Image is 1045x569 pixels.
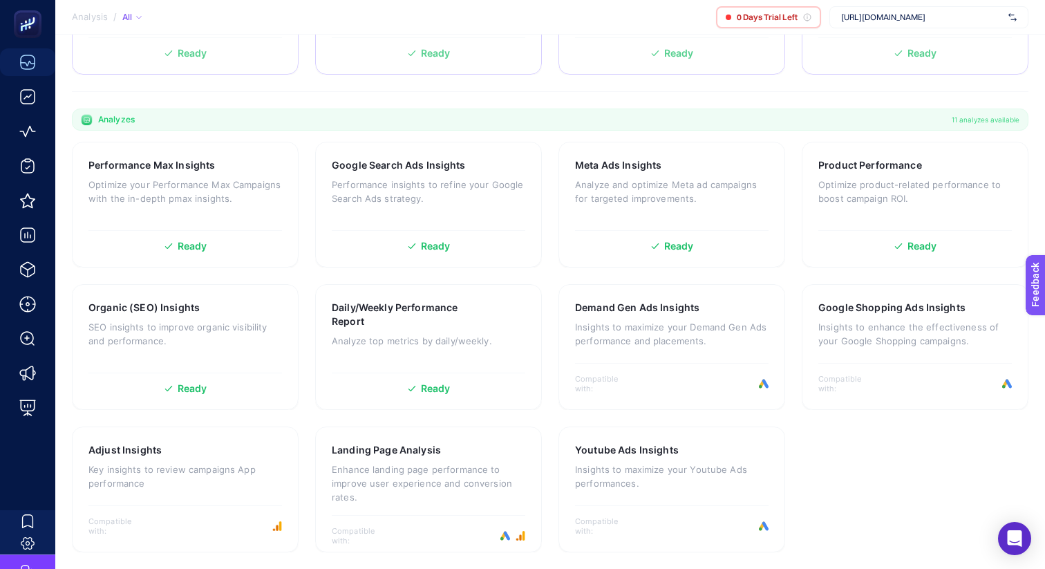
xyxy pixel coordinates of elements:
[72,12,108,23] span: Analysis
[72,427,299,552] a: Adjust InsightsKey insights to review campaigns App performanceCompatible with:
[558,142,785,268] a: Meta Ads InsightsAnalyze and optimize Meta ad campaigns for targeted improvements.Ready
[72,142,299,268] a: Performance Max InsightsOptimize your Performance Max Campaigns with the in-depth pmax insights.R...
[841,12,1003,23] span: [URL][DOMAIN_NAME]
[575,443,679,457] h3: Youtube Ads Insights
[907,241,937,251] span: Ready
[664,241,694,251] span: Ready
[88,463,282,490] p: Key insights to review campaigns App performance
[998,522,1031,555] div: Open Intercom Messenger
[88,158,215,172] h3: Performance Max Insights
[178,384,207,393] span: Ready
[421,384,451,393] span: Ready
[575,301,699,315] h3: Demand Gen Ads Insights
[818,320,1012,348] p: Insights to enhance the effectiveness of your Google Shopping campaigns.
[315,142,542,268] a: Google Search Ads InsightsPerformance insights to refine your Google Search Ads strategy.Ready
[332,526,394,545] span: Compatible with:
[98,114,135,125] span: Analyzes
[315,284,542,410] a: Daily/Weekly Performance ReportAnalyze top metrics by daily/weekly.Ready
[332,443,441,457] h3: Landing Page Analysis
[575,516,637,536] span: Compatible with:
[332,178,525,205] p: Performance insights to refine your Google Search Ads strategy.
[88,516,151,536] span: Compatible with:
[421,241,451,251] span: Ready
[575,178,769,205] p: Analyze and optimize Meta ad campaigns for targeted improvements.
[802,142,1028,268] a: Product PerformanceOptimize product-related performance to boost campaign ROI.Ready
[575,320,769,348] p: Insights to maximize your Demand Gen Ads performance and placements.
[332,301,482,328] h3: Daily/Weekly Performance Report
[1008,10,1017,24] img: svg%3e
[575,463,769,490] p: Insights to maximize your Youtube Ads performances.
[88,320,282,348] p: SEO insights to improve organic visibility and performance.
[178,241,207,251] span: Ready
[315,427,542,552] a: Landing Page AnalysisEnhance landing page performance to improve user experience and conversion r...
[88,178,282,205] p: Optimize your Performance Max Campaigns with the in-depth pmax insights.
[818,158,922,172] h3: Product Performance
[558,427,785,552] a: Youtube Ads InsightsInsights to maximize your Youtube Ads performances.Compatible with:
[88,301,200,315] h3: Organic (SEO) Insights
[8,4,53,15] span: Feedback
[72,284,299,410] a: Organic (SEO) InsightsSEO insights to improve organic visibility and performance.Ready
[332,463,525,504] p: Enhance landing page performance to improve user experience and conversion rates.
[818,301,966,315] h3: Google Shopping Ads Insights
[818,178,1012,205] p: Optimize product-related performance to boost campaign ROI.
[88,443,162,457] h3: Adjust Insights
[332,158,466,172] h3: Google Search Ads Insights
[122,12,142,23] div: All
[737,12,798,23] span: 0 Days Trial Left
[575,374,637,393] span: Compatible with:
[818,374,881,393] span: Compatible with:
[802,284,1028,410] a: Google Shopping Ads InsightsInsights to enhance the effectiveness of your Google Shopping campaig...
[113,11,117,22] span: /
[332,334,525,348] p: Analyze top metrics by daily/weekly.
[558,284,785,410] a: Demand Gen Ads InsightsInsights to maximize your Demand Gen Ads performance and placements.Compat...
[952,114,1019,125] span: 11 analyzes available
[575,158,661,172] h3: Meta Ads Insights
